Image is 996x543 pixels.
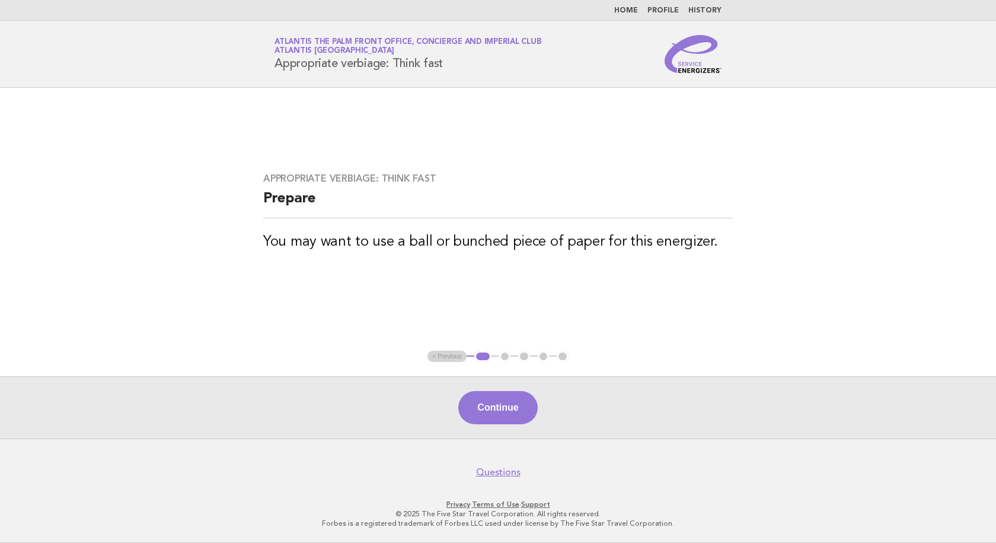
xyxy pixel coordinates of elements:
[458,391,537,424] button: Continue
[614,7,638,14] a: Home
[274,38,541,55] a: Atlantis The Palm Front Office, Concierge and Imperial ClubAtlantis [GEOGRAPHIC_DATA]
[474,351,491,363] button: 1
[135,519,861,528] p: Forbes is a registered trademark of Forbes LLC used under license by The Five Star Travel Corpora...
[135,500,861,509] p: · ·
[274,39,541,69] h1: Appropriate verbiage: Think fast
[521,500,550,509] a: Support
[688,7,722,14] a: History
[446,500,470,509] a: Privacy
[472,500,519,509] a: Terms of Use
[135,509,861,519] p: © 2025 The Five Star Travel Corporation. All rights reserved.
[665,35,722,73] img: Service Energizers
[476,466,521,478] a: Questions
[263,173,733,185] h3: Appropriate verbiage: Think fast
[274,47,394,55] span: Atlantis [GEOGRAPHIC_DATA]
[263,233,733,252] h3: You may want to use a ball or bunched piece of paper for this energizer.
[647,7,679,14] a: Profile
[263,189,733,218] h2: Prepare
